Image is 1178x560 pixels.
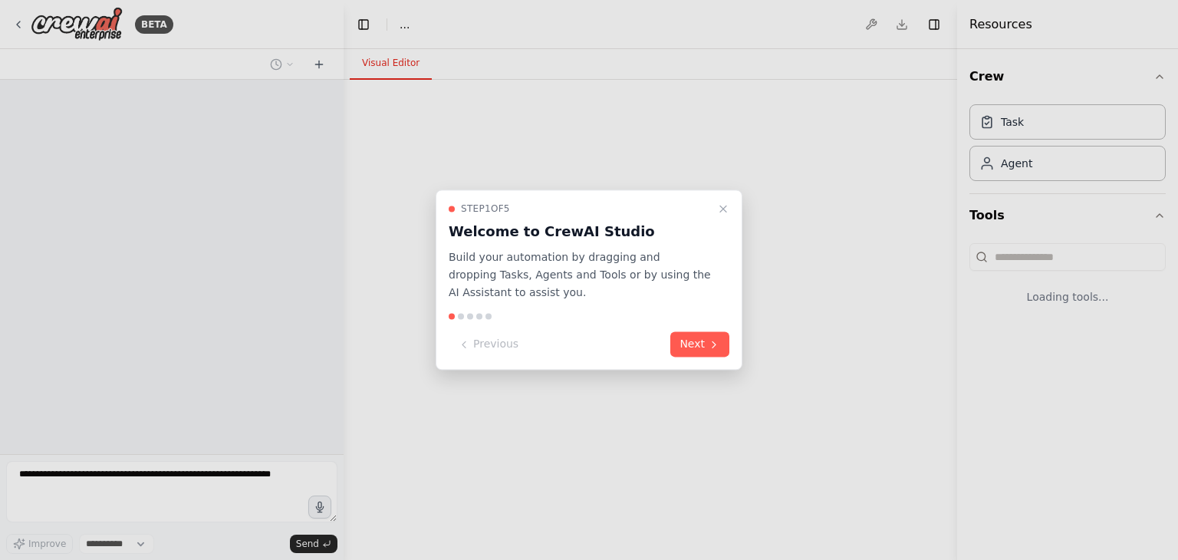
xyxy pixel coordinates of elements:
button: Close walkthrough [714,199,732,218]
button: Hide left sidebar [353,14,374,35]
span: Step 1 of 5 [461,203,510,215]
h3: Welcome to CrewAI Studio [449,221,711,242]
button: Next [670,332,729,357]
button: Previous [449,332,528,357]
p: Build your automation by dragging and dropping Tasks, Agents and Tools or by using the AI Assista... [449,249,711,301]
